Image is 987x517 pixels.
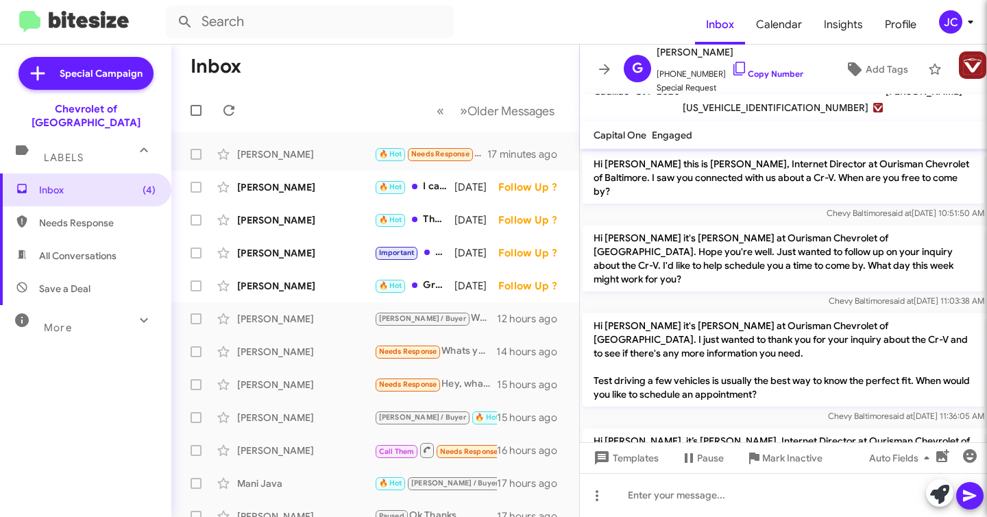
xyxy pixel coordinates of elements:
span: » [460,102,467,119]
div: 15 hours ago [497,378,568,392]
span: Needs Response [379,347,437,356]
div: Come through for a fast 15-min appraisal. You’ll get a real number for your car, no guessing. Wor... [374,475,497,491]
div: Follow Up ? [498,180,568,194]
button: JC [927,10,972,34]
span: Needs Response [411,149,470,158]
div: [PERSON_NAME] [237,312,374,326]
span: Templates [591,446,659,470]
div: [PERSON_NAME] [237,246,374,260]
span: Special Campaign [60,67,143,80]
a: Copy Number [731,69,803,79]
div: We pay up to 130% of KBB value! :) We need to look under the hood to get you an exact number - so... [374,311,497,326]
div: 15 hours ago [497,411,568,424]
nav: Page navigation example [429,97,563,125]
div: Follow Up ? [498,246,568,260]
span: G [632,58,643,80]
span: Chevy Baltimore [DATE] 11:03:38 AM [829,296,984,306]
span: 🔥 Hot [379,479,402,488]
div: 14 hours ago [496,345,568,359]
div: JC [939,10,962,34]
span: 🔥 Hot [379,182,402,191]
div: [DATE] [454,213,498,227]
span: 🔥 Hot [379,215,402,224]
div: I can get there mid morning [374,146,487,162]
span: 🔥 Hot [379,149,402,158]
div: 17 hours ago [497,477,568,490]
span: (4) [143,183,156,197]
div: That sounds great! Once you've sold your car, let’s book an appointment to discuss buying your ve... [374,212,454,228]
a: Special Campaign [19,57,154,90]
span: [PERSON_NAME] / Buyer [411,479,498,488]
span: Inbox [39,183,156,197]
span: Older Messages [467,104,555,119]
span: [PERSON_NAME] / Buyer [379,314,466,323]
button: Add Tags [830,57,921,82]
h1: Inbox [191,56,241,77]
div: 16 hours ago [497,444,568,457]
div: Follow Up ? [498,213,568,227]
div: [PERSON_NAME] [237,444,374,457]
p: Hi [PERSON_NAME] it's [PERSON_NAME] at Ourisman Chevrolet of [GEOGRAPHIC_DATA]. Hope you're well.... [583,226,984,291]
div: Great! Let me know what day works best for you next week, and I can set up an appointment to disc... [374,278,454,293]
a: Insights [813,5,874,45]
div: [PERSON_NAME] [237,345,374,359]
span: said at [888,208,912,218]
span: Special Request [657,81,803,95]
div: 12 hours ago [497,312,568,326]
span: said at [889,411,913,421]
div: [PERSON_NAME] [237,279,374,293]
div: Inbound Call [374,442,497,459]
div: [DATE] [454,246,498,260]
button: Mark Inactive [735,446,833,470]
span: All Conversations [39,249,117,263]
div: [PERSON_NAME] [237,378,374,392]
a: Profile [874,5,927,45]
button: Auto Fields [858,446,946,470]
span: [PERSON_NAME] [657,44,803,60]
span: [PERSON_NAME] / Buyer [379,413,466,422]
span: Labels [44,152,84,164]
span: Auto Fields [869,446,935,470]
span: 🔥 Hot [475,413,498,422]
div: [PERSON_NAME] [374,409,497,425]
div: [PERSON_NAME] [237,213,374,227]
span: Needs Response [39,216,156,230]
div: [PERSON_NAME] [237,147,374,161]
span: [PHONE_NUMBER] [657,60,803,81]
span: Engaged [652,129,692,141]
span: Add Tags [866,57,908,82]
span: Mark Inactive [762,446,822,470]
div: [DATE] [454,180,498,194]
span: Call Them [379,447,415,456]
div: Whats your best offer? [374,344,496,359]
span: « [437,102,444,119]
span: said at [890,296,914,306]
div: ​👍​ to “ I completely understand! If you decide you want to explore your options in the future, w... [374,245,454,261]
span: Needs Response [379,380,437,389]
button: Templates [580,446,670,470]
input: Search [166,5,454,38]
span: Pause [697,446,724,470]
button: Next [452,97,563,125]
span: Chevy Baltimore [DATE] 10:51:50 AM [827,208,984,218]
button: Previous [428,97,452,125]
span: 🔥 Hot [379,281,402,290]
div: 17 minutes ago [487,147,568,161]
div: I can help you with pricing for the Equinox. However, we do not ship cars from the dealership and... [374,179,454,195]
div: Mani Java [237,477,374,490]
a: Inbox [695,5,745,45]
span: Chevy Baltimore [DATE] 11:36:05 AM [828,411,984,421]
p: Hi [PERSON_NAME] this is [PERSON_NAME], Internet Director at Ourisman Chevrolet of Baltimore. I s... [583,152,984,204]
span: More [44,322,72,334]
span: Needs Response [440,447,498,456]
div: [PERSON_NAME] [237,180,374,194]
span: Important [379,248,415,257]
a: Calendar [745,5,813,45]
div: [PERSON_NAME] [237,411,374,424]
div: [DATE] [454,279,498,293]
span: Capital One [594,129,646,141]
